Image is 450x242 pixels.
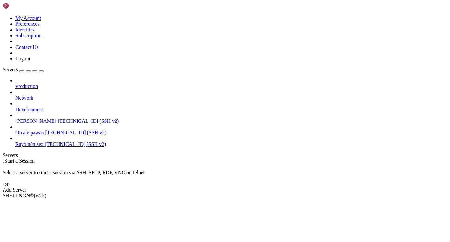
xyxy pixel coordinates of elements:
li: Rayo n8n seo [TECHNICAL_ID] (SSH v2) [15,136,447,147]
a: Identities [15,27,35,32]
a: Preferences [15,21,40,27]
li: Production [15,78,447,89]
a: Contact Us [15,44,39,50]
span: Network [15,95,33,101]
span: 4.2.0 [34,193,47,198]
b: NGN [19,193,30,198]
span: [TECHNICAL_ID] (SSH v2) [45,130,106,135]
a: Servers [3,67,44,72]
div: Select a server to start a session via SSH, SFTP, RDP, VNC or Telnet. -or- [3,164,447,187]
span: [PERSON_NAME] [15,118,56,124]
li: Network [15,89,447,101]
a: Development [15,107,447,112]
a: My Account [15,15,41,21]
li: Orcale pawan [TECHNICAL_ID] (SSH v2) [15,124,447,136]
span: Development [15,107,43,112]
a: Rayo n8n seo [TECHNICAL_ID] (SSH v2) [15,141,447,147]
a: Logout [15,56,30,61]
span: Servers [3,67,18,72]
a: Network [15,95,447,101]
div: Servers [3,152,447,158]
span: Rayo n8n seo [15,141,43,147]
span: [TECHNICAL_ID] (SSH v2) [58,118,119,124]
span: Orcale pawan [15,130,44,135]
img: Shellngn [3,3,40,9]
span: Start a Session [5,158,35,164]
span: Production [15,84,38,89]
div: Add Server [3,187,447,193]
a: Production [15,84,447,89]
span: [TECHNICAL_ID] (SSH v2) [45,141,106,147]
li: Development [15,101,447,112]
span:  [3,158,5,164]
a: Subscription [15,33,41,38]
li: [PERSON_NAME] [TECHNICAL_ID] (SSH v2) [15,112,447,124]
span: SHELL © [3,193,46,198]
a: Orcale pawan [TECHNICAL_ID] (SSH v2) [15,130,447,136]
a: [PERSON_NAME] [TECHNICAL_ID] (SSH v2) [15,118,447,124]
